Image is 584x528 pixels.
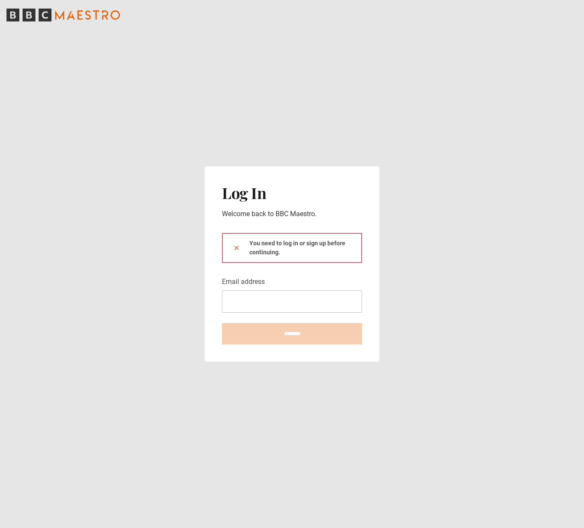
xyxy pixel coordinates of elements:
[222,233,362,263] div: You need to log in or sign up before continuing.
[222,209,362,219] p: Welcome back to BBC Maestro.
[6,9,120,21] svg: BBC Maestro
[222,184,362,202] h2: Log In
[222,277,265,287] label: Email address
